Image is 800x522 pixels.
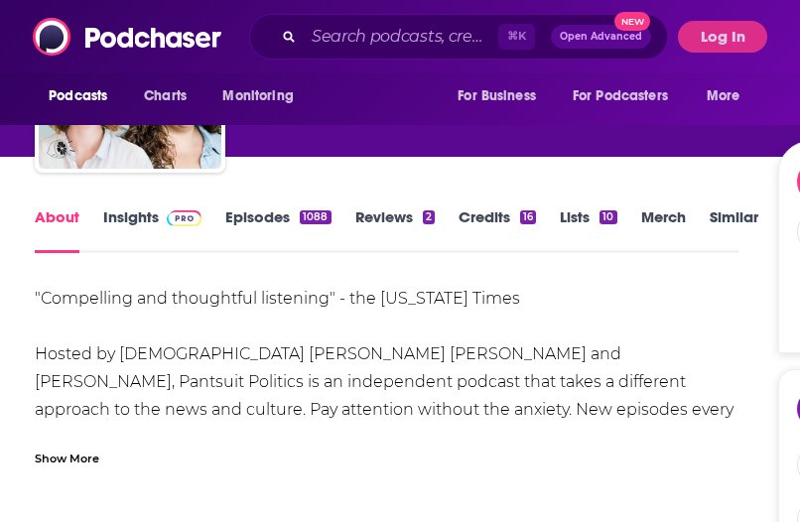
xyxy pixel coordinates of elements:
a: Reviews2 [355,207,435,253]
span: New [614,12,650,31]
button: open menu [444,77,561,115]
span: ⌘ K [498,24,535,50]
button: open menu [208,77,319,115]
button: open menu [693,77,765,115]
a: Lists10 [560,207,616,253]
img: Podchaser - Follow, Share and Rate Podcasts [33,18,223,56]
div: 10 [600,210,616,224]
a: Credits16 [459,207,536,253]
div: "Compelling and thoughtful listening" - the [US_STATE] Times Hosted by [DEMOGRAPHIC_DATA] [PERSON... [35,285,738,507]
span: Podcasts [49,82,107,110]
span: For Business [458,82,536,110]
span: Open Advanced [560,32,642,42]
button: open menu [560,77,697,115]
span: Monitoring [222,82,293,110]
a: Merch [641,207,686,253]
a: About [35,207,79,253]
a: Charts [131,77,199,115]
span: Charts [144,82,187,110]
input: Search podcasts, credits, & more... [304,21,498,53]
button: Log In [678,21,767,53]
button: Open AdvancedNew [551,25,651,49]
button: open menu [35,77,133,115]
div: 16 [520,210,536,224]
div: 1088 [300,210,331,224]
a: Similar [710,207,758,253]
img: Podchaser Pro [167,210,201,226]
span: More [707,82,740,110]
a: InsightsPodchaser Pro [103,207,201,253]
div: 2 [423,210,435,224]
span: For Podcasters [573,82,668,110]
a: Episodes1088 [225,207,331,253]
div: Search podcasts, credits, & more... [249,14,668,60]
